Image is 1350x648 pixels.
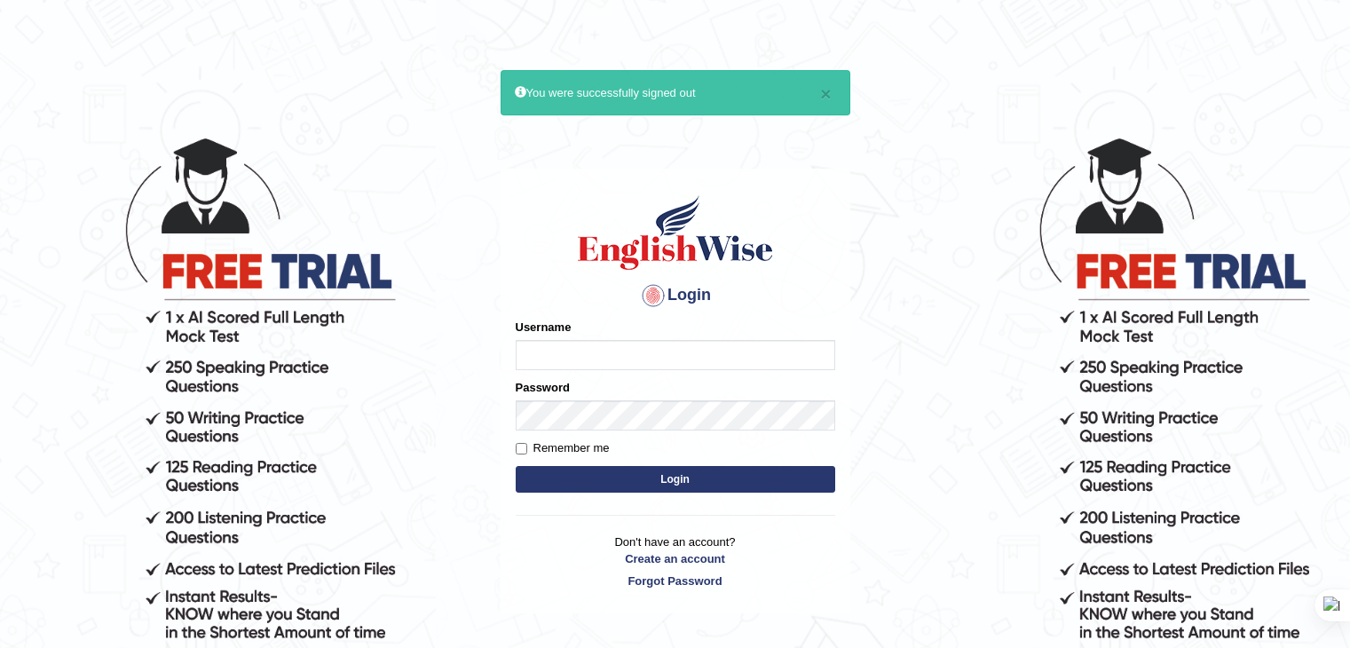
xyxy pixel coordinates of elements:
label: Username [516,319,572,336]
a: Forgot Password [516,573,835,589]
h4: Login [516,281,835,310]
input: Remember me [516,443,527,454]
button: Login [516,466,835,493]
a: Create an account [516,550,835,567]
div: You were successfully signed out [501,70,850,115]
img: Logo of English Wise sign in for intelligent practice with AI [574,193,777,273]
label: Password [516,379,570,396]
p: Don't have an account? [516,533,835,589]
button: × [820,84,831,103]
label: Remember me [516,439,610,457]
